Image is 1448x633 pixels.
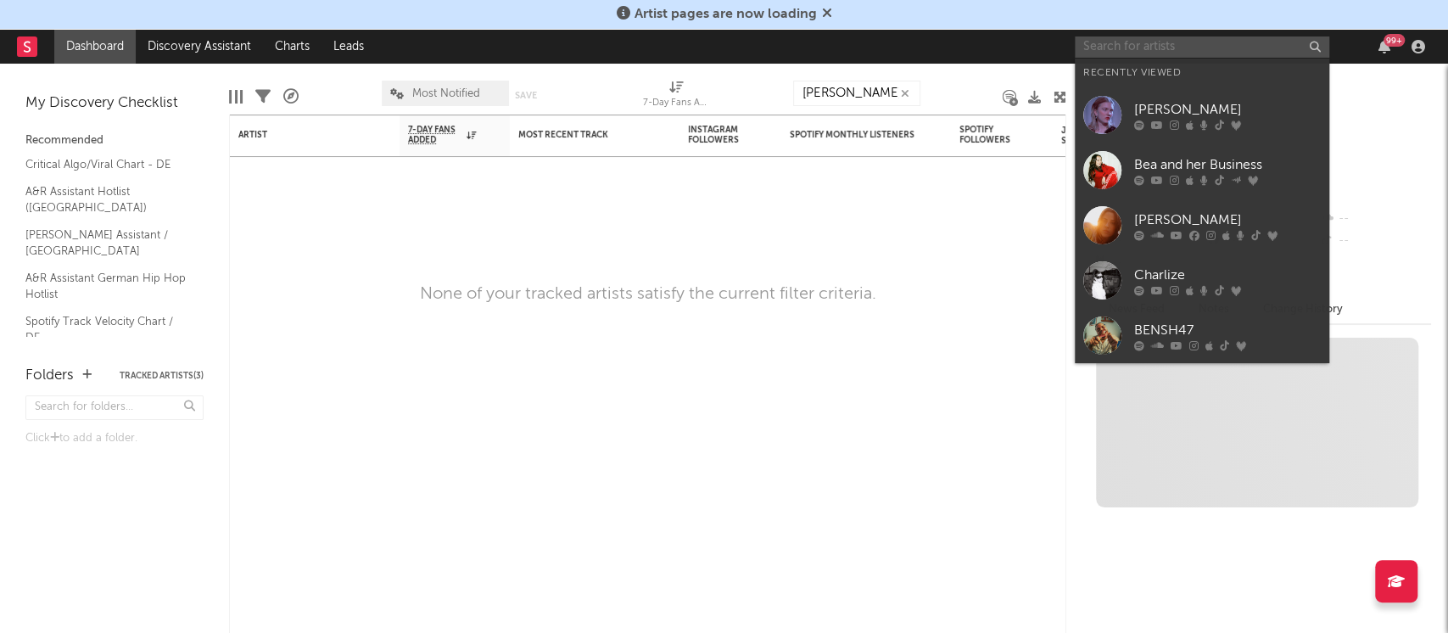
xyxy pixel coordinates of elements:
[643,93,711,114] div: 7-Day Fans Added (7-Day Fans Added)
[408,125,462,145] span: 7-Day Fans Added
[688,125,747,145] div: Instagram Followers
[1134,100,1321,120] div: [PERSON_NAME]
[25,226,187,260] a: [PERSON_NAME] Assistant / [GEOGRAPHIC_DATA]
[25,131,204,151] div: Recommended
[1075,198,1329,253] a: [PERSON_NAME]
[1378,40,1390,53] button: 99+
[1075,36,1329,58] input: Search for artists
[255,72,271,121] div: Filters
[263,30,321,64] a: Charts
[1134,210,1321,231] div: [PERSON_NAME]
[420,284,876,305] div: None of your tracked artists satisfy the current filter criteria.
[1061,126,1104,146] div: Jump Score
[25,395,204,420] input: Search for folders...
[238,130,366,140] div: Artist
[1075,308,1329,363] a: BENSH47
[1134,155,1321,176] div: Bea and her Business
[1134,266,1321,286] div: Charlize
[518,130,646,140] div: Most Recent Track
[643,72,711,121] div: 7-Day Fans Added (7-Day Fans Added)
[412,88,480,99] span: Most Notified
[822,8,832,21] span: Dismiss
[790,130,917,140] div: Spotify Monthly Listeners
[25,312,187,347] a: Spotify Track Velocity Chart / DE
[1075,253,1329,308] a: Charlize
[635,8,817,21] span: Artist pages are now loading
[283,72,299,121] div: A&R Pipeline
[25,182,187,217] a: A&R Assistant Hotlist ([GEOGRAPHIC_DATA])
[515,91,537,100] button: Save
[321,30,376,64] a: Leads
[25,429,204,449] div: Click to add a folder.
[1075,87,1329,143] a: [PERSON_NAME]
[120,372,204,380] button: Tracked Artists(3)
[1075,143,1329,198] a: Bea and her Business
[1083,63,1321,83] div: Recently Viewed
[54,30,136,64] a: Dashboard
[959,125,1019,145] div: Spotify Followers
[136,30,263,64] a: Discovery Assistant
[1318,208,1431,230] div: --
[1318,230,1431,252] div: --
[25,93,204,114] div: My Discovery Checklist
[229,72,243,121] div: Edit Columns
[25,155,187,174] a: Critical Algo/Viral Chart - DE
[1384,34,1405,47] div: 99 +
[25,269,187,304] a: A&R Assistant German Hip Hop Hotlist
[1134,321,1321,341] div: BENSH47
[793,81,920,106] input: Search...
[25,366,74,386] div: Folders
